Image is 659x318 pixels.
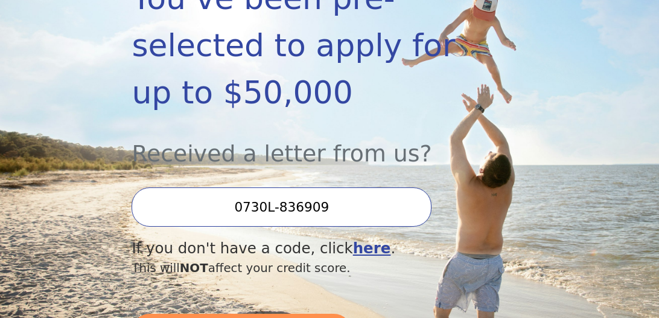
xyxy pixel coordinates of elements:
div: Received a letter from us? [132,116,468,171]
span: NOT [180,261,208,275]
div: This will affect your credit score. [132,259,468,277]
a: here [353,239,391,257]
div: If you don't have a code, click . [132,238,468,260]
input: Enter your Offer Code: [132,187,431,227]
